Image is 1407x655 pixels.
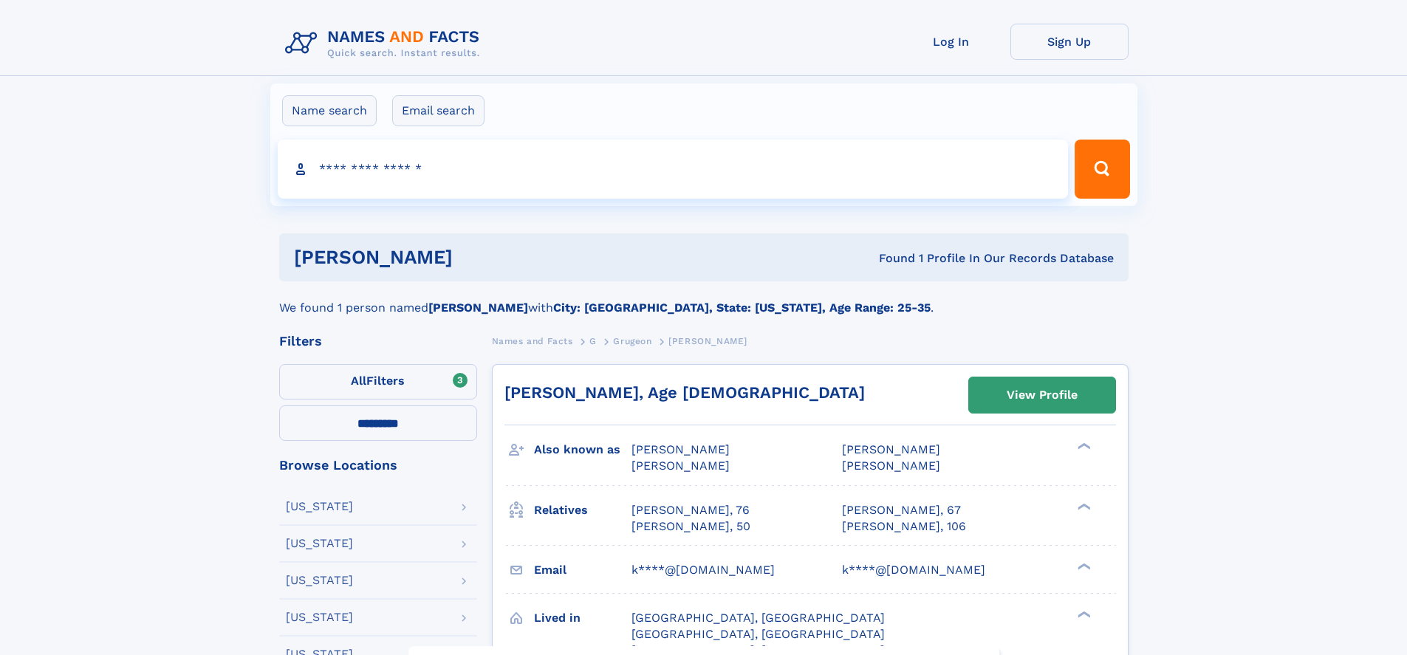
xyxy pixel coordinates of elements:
[553,301,931,315] b: City: [GEOGRAPHIC_DATA], State: [US_STATE], Age Range: 25-35
[286,501,353,512] div: [US_STATE]
[504,383,865,402] a: [PERSON_NAME], Age [DEMOGRAPHIC_DATA]
[631,627,885,641] span: [GEOGRAPHIC_DATA], [GEOGRAPHIC_DATA]
[279,335,477,348] div: Filters
[1074,501,1092,511] div: ❯
[351,374,366,388] span: All
[631,459,730,473] span: [PERSON_NAME]
[286,575,353,586] div: [US_STATE]
[534,558,631,583] h3: Email
[842,518,966,535] a: [PERSON_NAME], 106
[842,442,940,456] span: [PERSON_NAME]
[631,611,885,625] span: [GEOGRAPHIC_DATA], [GEOGRAPHIC_DATA]
[613,332,651,350] a: Grugeon
[1007,378,1078,412] div: View Profile
[392,95,485,126] label: Email search
[631,518,750,535] a: [PERSON_NAME], 50
[631,502,750,518] a: [PERSON_NAME], 76
[589,336,597,346] span: G
[1010,24,1129,60] a: Sign Up
[589,332,597,350] a: G
[279,281,1129,317] div: We found 1 person named with .
[294,248,666,267] h1: [PERSON_NAME]
[1074,442,1092,451] div: ❯
[534,498,631,523] h3: Relatives
[279,459,477,472] div: Browse Locations
[668,336,747,346] span: [PERSON_NAME]
[534,606,631,631] h3: Lived in
[534,437,631,462] h3: Also known as
[1074,561,1092,571] div: ❯
[842,502,961,518] a: [PERSON_NAME], 67
[428,301,528,315] b: [PERSON_NAME]
[631,442,730,456] span: [PERSON_NAME]
[286,538,353,549] div: [US_STATE]
[286,611,353,623] div: [US_STATE]
[1075,140,1129,199] button: Search Button
[278,140,1069,199] input: search input
[892,24,1010,60] a: Log In
[969,377,1115,413] a: View Profile
[282,95,377,126] label: Name search
[492,332,573,350] a: Names and Facts
[1074,609,1092,619] div: ❯
[613,336,651,346] span: Grugeon
[279,364,477,399] label: Filters
[842,459,940,473] span: [PERSON_NAME]
[665,250,1114,267] div: Found 1 Profile In Our Records Database
[279,24,492,64] img: Logo Names and Facts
